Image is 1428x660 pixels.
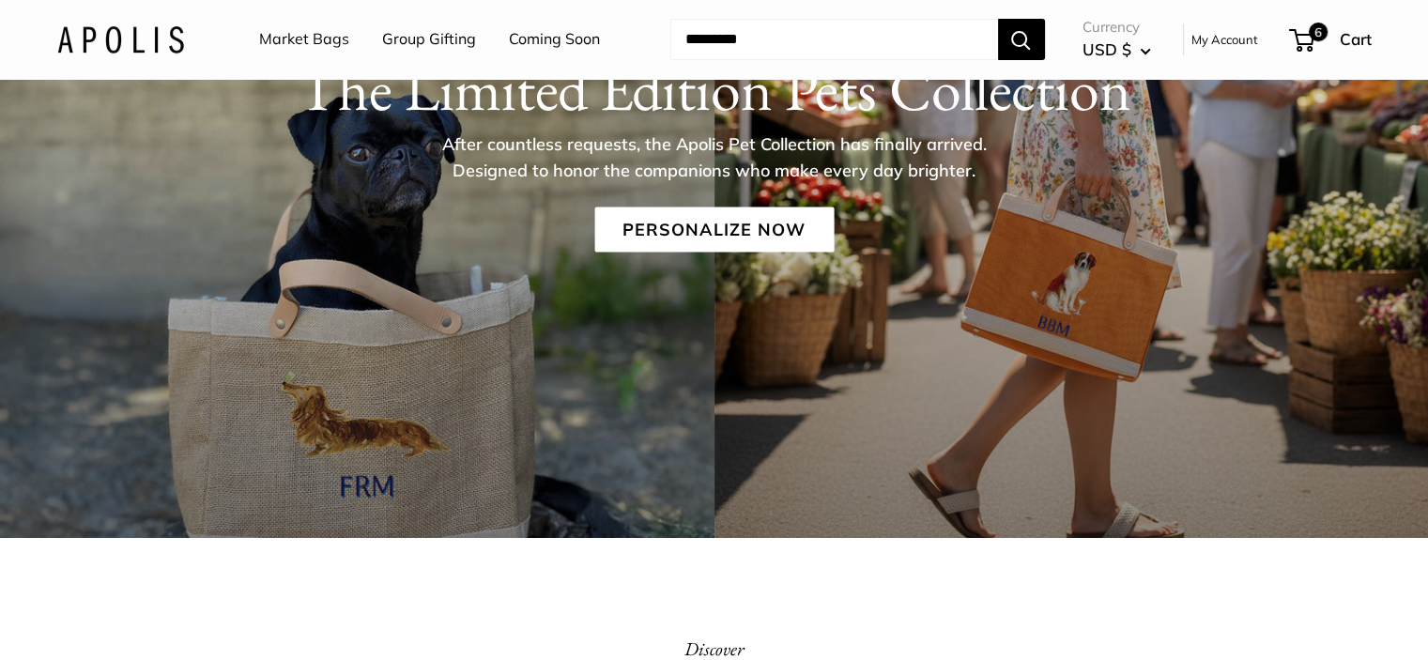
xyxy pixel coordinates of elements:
[382,25,476,54] a: Group Gifting
[57,54,1372,125] h1: The Limited Edition Pets Collection
[1308,23,1327,41] span: 6
[594,207,834,253] a: Personalize Now
[998,19,1045,60] button: Search
[1083,14,1151,40] span: Currency
[1340,29,1372,49] span: Cart
[670,19,998,60] input: Search...
[1191,28,1258,51] a: My Account
[57,25,184,53] img: Apolis
[1083,35,1151,65] button: USD $
[1291,24,1372,54] a: 6 Cart
[1083,39,1131,59] span: USD $
[509,25,600,54] a: Coming Soon
[409,131,1020,184] p: After countless requests, the Apolis Pet Collection has finally arrived. Designed to honor the co...
[259,25,349,54] a: Market Bags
